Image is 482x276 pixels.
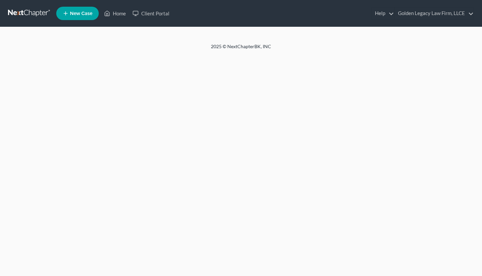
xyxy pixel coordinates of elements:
div: 2025 © NextChapterBK, INC [50,43,432,55]
a: Client Portal [129,7,173,19]
new-legal-case-button: New Case [56,7,99,20]
a: Home [101,7,129,19]
a: Golden Legacy Law Firm, LLCE [395,7,474,19]
a: Help [372,7,394,19]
